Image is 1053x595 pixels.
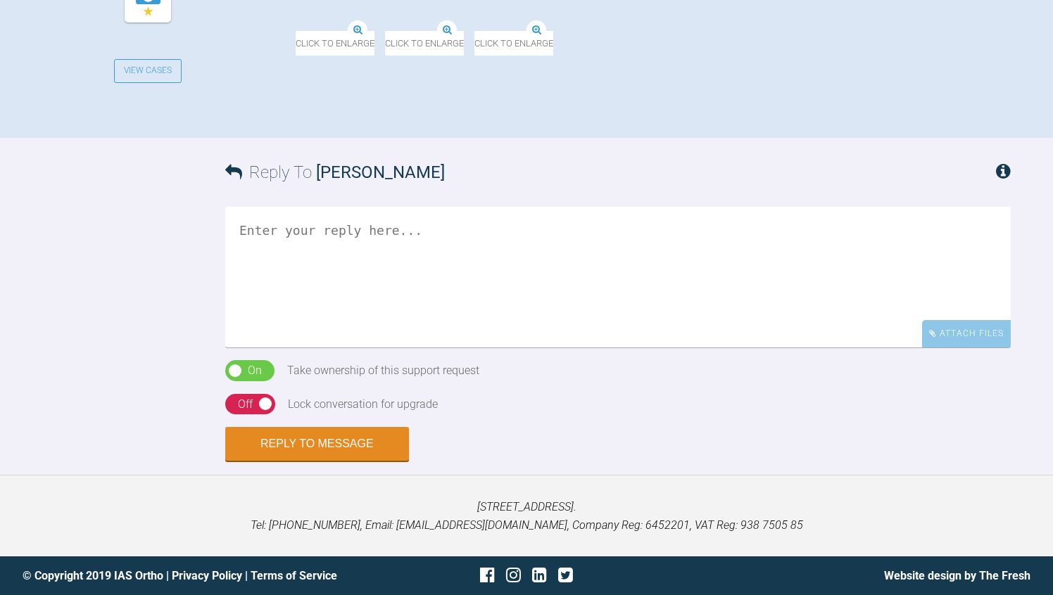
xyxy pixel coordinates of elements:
[23,567,358,585] div: © Copyright 2019 IAS Ortho | |
[287,362,479,380] div: Take ownership of this support request
[474,31,553,56] span: Click to enlarge
[316,162,445,182] span: [PERSON_NAME]
[225,159,445,186] h3: Reply To
[114,59,182,83] a: View Cases
[225,427,409,461] button: Reply to Message
[884,569,1030,582] a: Website design by The Fresh
[288,395,438,414] div: Lock conversation for upgrade
[922,320,1011,347] div: Attach Files
[251,569,337,582] a: Terms of Service
[296,31,374,56] span: Click to enlarge
[172,569,242,582] a: Privacy Policy
[385,31,464,56] span: Click to enlarge
[248,362,262,380] div: On
[238,395,253,414] div: Off
[23,498,1030,534] p: [STREET_ADDRESS]. Tel: [PHONE_NUMBER], Email: [EMAIL_ADDRESS][DOMAIN_NAME], Company Reg: 6452201,...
